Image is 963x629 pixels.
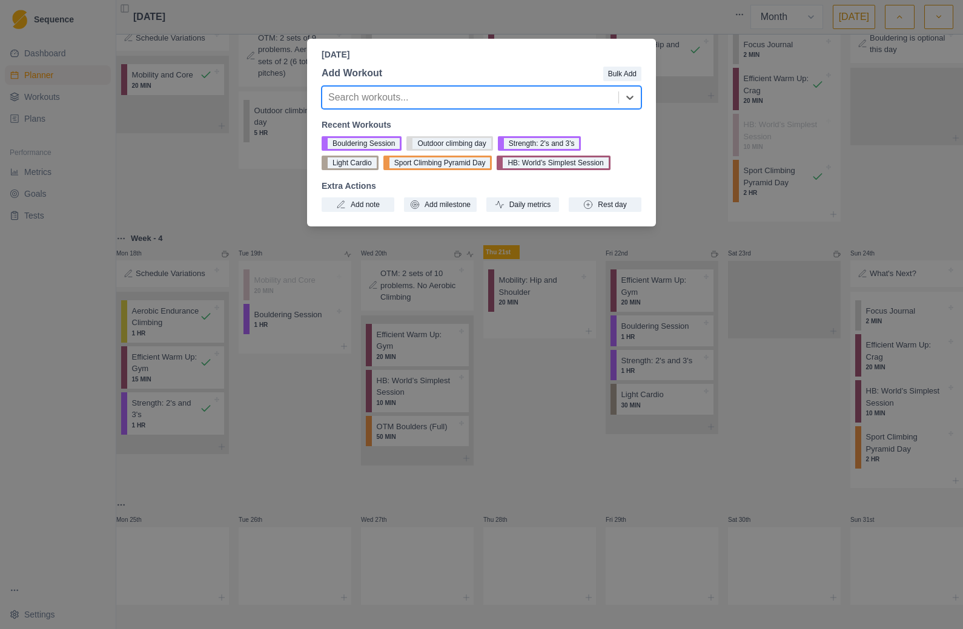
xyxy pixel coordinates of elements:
[322,119,641,131] p: Recent Workouts
[322,197,394,212] button: Add note
[322,48,641,61] p: [DATE]
[322,136,402,151] button: Bouldering Session
[383,156,492,170] button: Sport Climbing Pyramid Day
[498,136,581,151] button: Strength: 2's and 3's
[406,136,492,151] button: Outdoor climbing day
[322,66,382,81] p: Add Workout
[322,180,641,193] p: Extra Actions
[603,67,641,81] button: Bulk Add
[486,197,559,212] button: Daily metrics
[322,156,379,170] button: Light Cardio
[569,197,641,212] button: Rest day
[404,197,477,212] button: Add milestone
[497,156,610,170] button: HB: World’s Simplest Session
